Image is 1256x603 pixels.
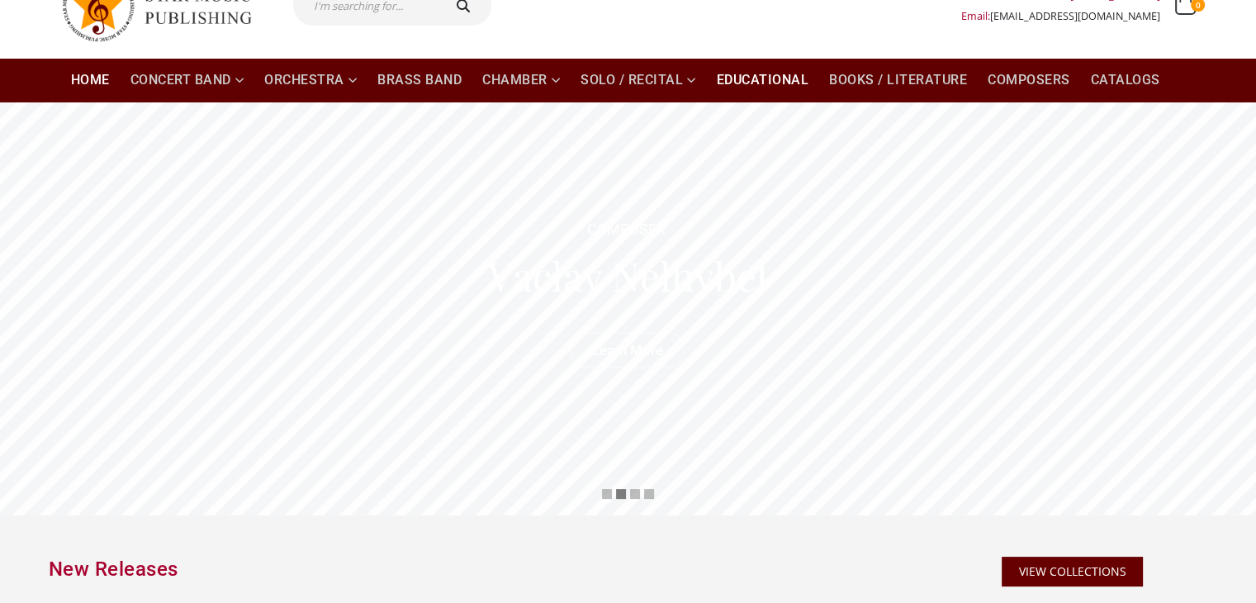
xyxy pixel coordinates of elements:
div: a [563,234,583,316]
div: y [694,234,714,316]
a: Concert Band [121,58,254,102]
a: Composers [978,58,1080,102]
a: Brass Band [367,58,472,102]
a: Home [61,58,120,102]
div: M [607,209,620,250]
a: Solo / Recital [571,58,706,102]
a: Orchestra [254,58,367,102]
h2: New Releases [49,557,912,582]
div: a [513,234,533,316]
div: v [583,234,602,316]
div: C [587,209,597,250]
div: l [552,234,563,316]
div: b [714,234,737,316]
div: c [533,234,552,316]
a: [EMAIL_ADDRESS][DOMAIN_NAME] [990,9,1160,23]
a: Educational [707,58,819,102]
div: P [620,209,629,250]
a: Books / Literature [819,58,977,102]
a: Chamber [472,58,570,102]
div: E [648,209,656,250]
div: S [639,209,648,250]
div: l [660,234,671,316]
div: N [612,234,640,316]
a: Catalogs [1081,58,1170,102]
div: l [756,234,768,316]
div: h [671,234,694,316]
div: R [656,209,666,250]
div: e [640,234,660,316]
div: O [597,209,607,250]
a: Learn More [570,332,685,368]
a: VIEW COLLECTIONS [1002,557,1142,586]
div: Email: [961,6,1160,26]
div: O [629,209,639,250]
div: V [488,234,513,316]
div: e [737,234,756,316]
span: VIEW COLLECTIONS [1018,563,1126,580]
